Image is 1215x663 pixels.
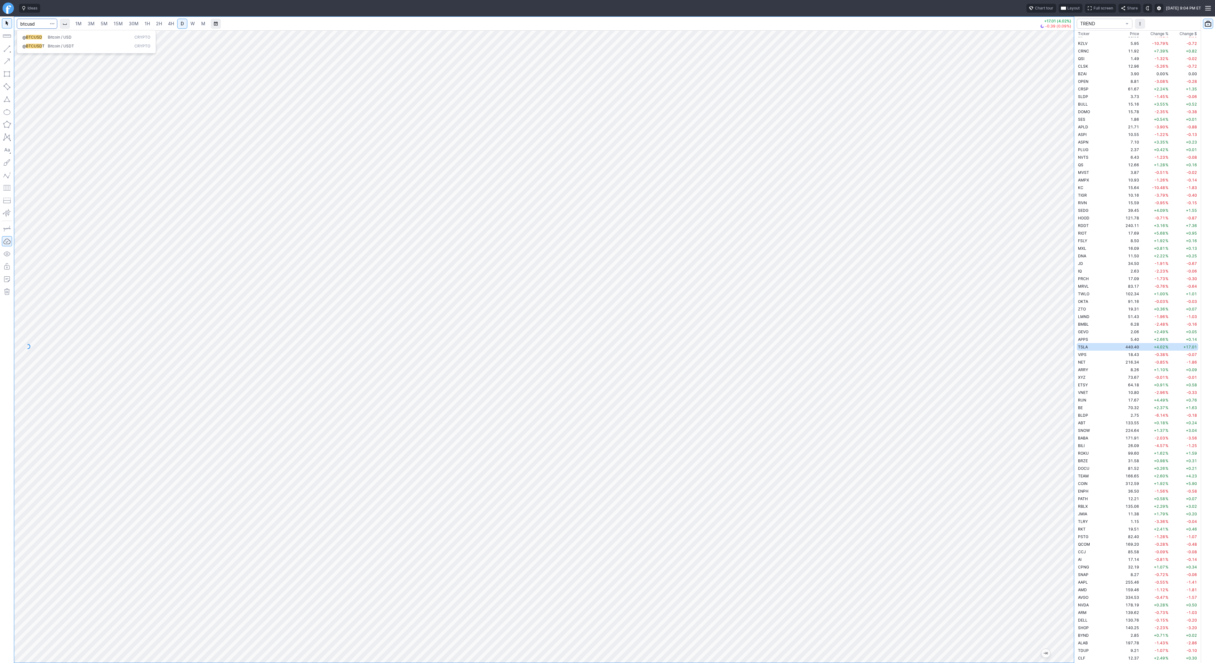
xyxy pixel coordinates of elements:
[1152,185,1165,190] span: -10.48
[1078,155,1088,160] span: NVTS
[1117,328,1140,335] td: 2.06
[48,19,57,29] button: Search
[2,261,12,272] button: Lock drawings
[2,69,12,79] button: Rectangle
[1187,276,1197,281] span: -0.30
[1165,102,1168,107] span: %
[1186,307,1197,311] span: +0.07
[1165,163,1168,167] span: %
[1187,200,1197,205] span: -0.15
[1078,322,1089,327] span: BMBL
[1117,313,1140,320] td: 51.43
[1155,132,1165,137] span: -1.22
[177,19,187,29] a: D
[1165,284,1168,289] span: %
[1078,193,1087,198] span: TIGR
[1078,246,1086,251] span: MXL
[1085,4,1116,13] button: Full screen
[145,21,150,26] span: 1H
[168,21,174,26] span: 4H
[1154,117,1165,122] span: +0.54
[1078,178,1089,182] span: AMPX
[1117,77,1140,85] td: 8.81
[1186,329,1197,334] span: +0.05
[1117,153,1140,161] td: 6.43
[2,195,12,206] button: Position
[1154,254,1165,258] span: +2.22
[1154,223,1165,228] span: +3.16
[1187,261,1197,266] span: -0.67
[1078,170,1089,175] span: MVST
[1154,49,1165,53] span: +7.39
[1186,147,1197,152] span: +0.01
[1187,125,1197,129] span: -0.88
[1035,5,1053,11] span: Chart tour
[1117,298,1140,305] td: 91.16
[101,21,108,26] span: 5M
[153,19,165,29] a: 2H
[1187,322,1197,327] span: -0.16
[1067,5,1080,11] span: Layout
[156,21,162,26] span: 2H
[1078,269,1082,273] span: IQ
[1155,125,1165,129] span: -3.90
[1154,231,1165,236] span: +5.68
[1165,200,1168,205] span: %
[134,35,150,40] span: Crypto
[1078,307,1086,311] span: ZTO
[3,3,14,14] a: Finviz.com
[1187,178,1197,182] span: -0.14
[1078,284,1089,289] span: MRVL
[1117,169,1140,176] td: 3.87
[1078,261,1083,266] span: JD
[1078,337,1088,342] span: APPS
[181,21,184,26] span: D
[88,21,95,26] span: 3M
[1165,185,1168,190] span: %
[1117,40,1140,47] td: 5.95
[2,157,12,168] button: Brush
[1165,49,1168,53] span: %
[1165,41,1168,46] span: %
[1165,307,1168,311] span: %
[1187,299,1197,304] span: -0.03
[22,44,26,48] span: @
[1135,19,1145,29] button: More
[1165,193,1168,198] span: %
[1165,261,1168,266] span: %
[1165,178,1168,182] span: %
[1165,140,1168,144] span: %
[1078,299,1088,304] span: OKTA
[2,249,12,259] button: Hide drawings
[1165,269,1168,273] span: %
[1165,56,1168,61] span: %
[1155,193,1165,198] span: -3.79
[2,145,12,155] button: Text
[1186,254,1197,258] span: +0.25
[1078,147,1088,152] span: PLUG
[1154,345,1165,349] span: +4.02
[1155,276,1165,281] span: -1.73
[1165,71,1168,76] span: %
[1078,314,1089,319] span: LMND
[1165,117,1168,122] span: %
[28,5,37,11] span: Ideas
[1078,208,1088,213] span: SEDG
[1155,269,1165,273] span: -2.23
[1117,131,1140,138] td: 10.55
[1041,649,1050,658] button: Jump to the most recent bar
[1078,329,1088,334] span: GEVO
[1117,138,1140,146] td: 7.10
[1117,176,1140,184] td: 10.93
[1154,140,1165,144] span: +3.35
[1117,335,1140,343] td: 5.40
[1078,49,1089,53] span: CRNC
[1154,87,1165,91] span: +2.24
[1156,71,1165,76] span: 0.00
[2,31,12,41] button: Measure
[98,19,110,29] a: 5M
[1078,109,1090,114] span: DOMO
[1078,94,1088,99] span: SLDP
[75,21,82,26] span: 1M
[1117,93,1140,100] td: 3.73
